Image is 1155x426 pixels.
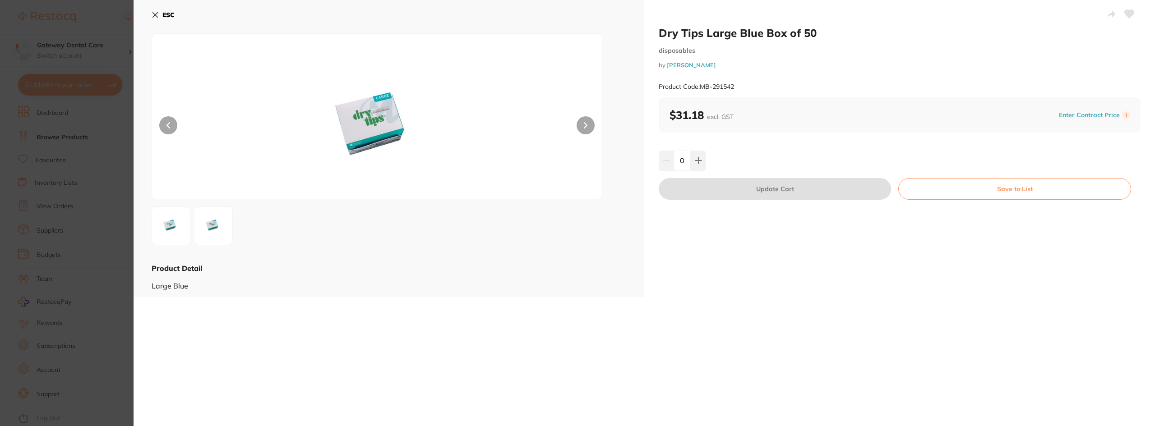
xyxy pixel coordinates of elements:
button: Save to List [898,178,1131,200]
button: ESC [152,7,175,23]
button: Update Cart [659,178,891,200]
button: Enter Contract Price [1056,111,1123,119]
span: excl. GST [707,113,734,121]
b: $31.18 [670,108,734,122]
a: [PERSON_NAME] [667,61,716,69]
small: Product Code: MB-291542 [659,83,734,91]
div: Large Blue [152,273,626,290]
img: Mi5qcGc [155,210,187,242]
small: by [659,62,1141,69]
img: Mi5qcGc [242,56,512,199]
h2: Dry Tips Large Blue Box of 50 [659,26,1141,40]
b: Product Detail [152,264,202,273]
b: ESC [162,11,175,19]
img: Ml8yLmpwZw [197,210,230,242]
small: disposables [659,47,1141,55]
label: i [1123,111,1130,119]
